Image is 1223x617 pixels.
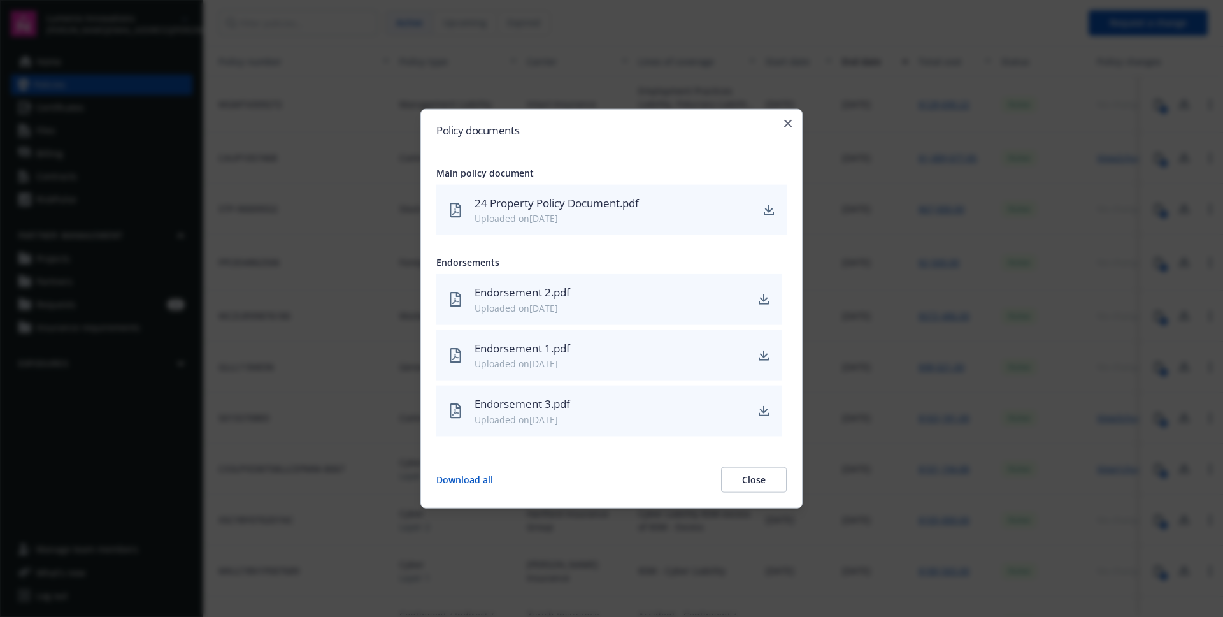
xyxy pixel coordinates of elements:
[436,125,787,136] h2: Policy documents
[475,357,746,370] div: Uploaded on [DATE]
[475,284,746,301] div: Endorsement 2.pdf
[756,347,771,363] a: download
[475,301,746,315] div: Uploaded on [DATE]
[475,340,746,357] div: Endorsement 1.pdf
[436,166,787,180] div: Main policy document
[475,412,746,426] div: Uploaded on [DATE]
[436,256,787,269] div: Endorsements
[436,467,493,492] button: Download all
[475,212,751,225] div: Uploaded on [DATE]
[475,396,746,412] div: Endorsement 3.pdf
[761,202,776,217] a: download
[475,195,751,212] div: 24 Property Policy Document.pdf
[721,467,787,492] button: Close
[756,292,771,307] a: download
[756,403,771,419] a: download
